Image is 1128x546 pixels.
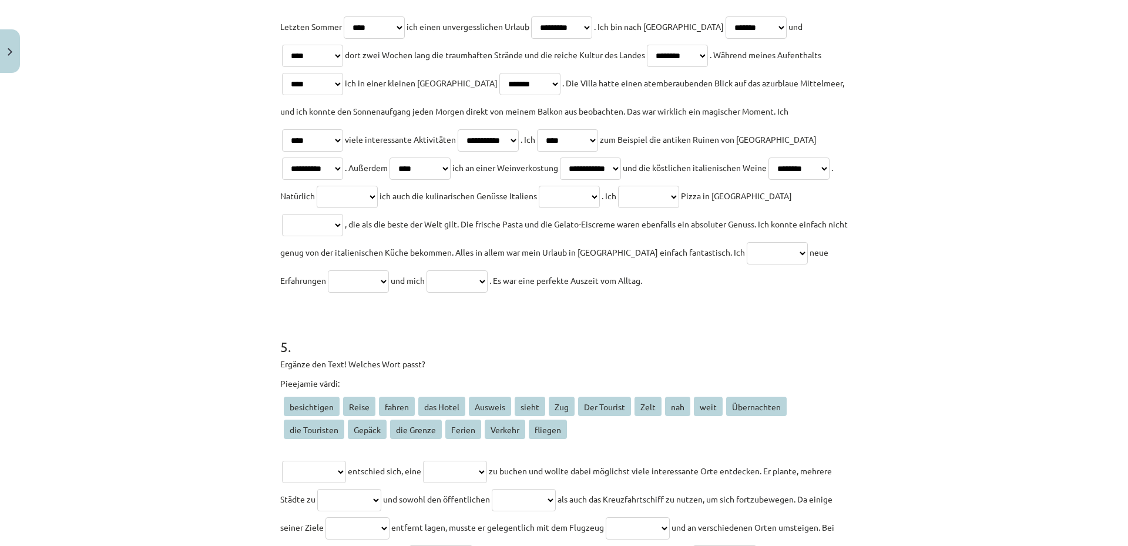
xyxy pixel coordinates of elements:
span: . Ich [521,134,535,145]
span: die Grenze [390,420,442,439]
span: . Während meines Aufenthalts [710,49,821,60]
span: ich in einer kleinen [GEOGRAPHIC_DATA] [345,78,498,88]
span: weit [694,397,723,416]
p: Ergänze den Text! Welches Wort passt? [280,358,848,370]
span: zu buchen und wollte dabei möglichst viele interessante Orte entdecken. Er plante, mehrere Städte zu [280,465,832,504]
span: Ferien [445,420,481,439]
span: entfernt lagen, musste er gelegentlich mit dem Flugzeug [391,522,604,532]
span: , die als die beste der Welt gilt. Die frische Pasta und die Gelato-Eiscreme waren ebenfalls ein ... [280,219,848,257]
span: ich auch die kulinarischen Genüsse Italiens [380,190,537,201]
span: fahren [379,397,415,416]
span: ich einen unvergesslichen Urlaub [407,21,529,32]
span: Der Tourist [578,397,631,416]
span: Reise [343,397,375,416]
span: viele interessante Aktivitäten [345,134,456,145]
span: das Hotel [418,397,465,416]
span: . Ich [602,190,616,201]
h1: 5 . [280,318,848,354]
span: fliegen [529,420,567,439]
span: und die köstlichen italienischen Weine [623,162,767,173]
span: Gepäck [348,420,387,439]
span: Letzten Sommer [280,21,342,32]
p: Pieejamie vārdi: [280,377,848,390]
span: besichtigen [284,397,340,416]
span: dort zwei Wochen lang die traumhaften Strände und die reiche Kultur des Landes [345,49,645,60]
span: . Die Villa hatte einen atemberaubenden Blick auf das azurblaue Mittelmeer, und ich konnte den So... [280,78,844,116]
span: ich an einer Weinverkostung [452,162,558,173]
span: . Ich bin nach [GEOGRAPHIC_DATA] [594,21,724,32]
span: sieht [515,397,545,416]
img: icon-close-lesson-0947bae3869378f0d4975bcd49f059093ad1ed9edebbc8119c70593378902aed.svg [8,48,12,56]
span: und sowohl den öffentlichen [383,494,490,504]
span: und mich [391,275,425,286]
span: Pizza in [GEOGRAPHIC_DATA] [681,190,792,201]
span: Ausweis [469,397,511,416]
span: entschied sich, eine [348,465,421,476]
span: Übernachten [726,397,787,416]
span: Zelt [634,397,662,416]
span: die Touristen [284,420,344,439]
span: und [788,21,803,32]
span: zum Beispiel die antiken Ruinen von [GEOGRAPHIC_DATA] [600,134,817,145]
span: . Es war eine perfekte Auszeit vom Alltag. [489,275,642,286]
span: Zug [549,397,575,416]
span: nah [665,397,690,416]
span: Verkehr [485,420,525,439]
span: . Außerdem [345,162,388,173]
